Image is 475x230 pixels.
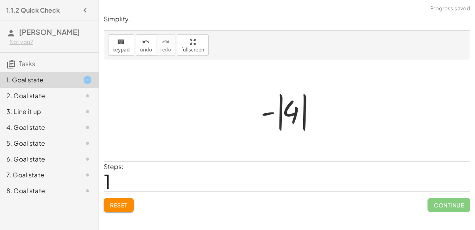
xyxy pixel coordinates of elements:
i: Task not started. [83,123,92,132]
span: Progress saved [430,5,470,13]
i: redo [162,37,169,47]
span: undo [140,47,152,53]
button: redoredo [156,34,175,56]
i: keyboard [117,37,125,47]
i: Task not started. [83,91,92,101]
span: redo [160,47,171,53]
div: 5. Goal state [6,139,70,148]
button: keyboardkeypad [108,34,134,56]
div: 7. Goal state [6,170,70,180]
i: Task started. [83,75,92,85]
div: 8. Goal state [6,186,70,196]
div: 3. Line it up [6,107,70,116]
div: Not you? [9,38,92,46]
button: undoundo [136,34,156,56]
i: Task not started. [83,170,92,180]
div: 6. Goal state [6,154,70,164]
button: fullscreen [177,34,209,56]
span: [PERSON_NAME] [19,27,80,36]
div: 1. Goal state [6,75,70,85]
h4: 1.1.2 Quick Check [6,6,60,15]
i: Task not started. [83,107,92,116]
button: Reset [104,198,134,212]
div: 2. Goal state [6,91,70,101]
i: Task not started. [83,139,92,148]
span: 1 [104,169,111,193]
div: 4. Goal state [6,123,70,132]
span: Tasks [19,59,35,68]
i: undo [142,37,150,47]
span: fullscreen [181,47,204,53]
i: Task not started. [83,154,92,164]
i: Task not started. [83,186,92,196]
span: keypad [112,47,130,53]
span: Reset [110,201,127,209]
p: Simplify. [104,15,470,24]
label: Steps: [104,162,123,171]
